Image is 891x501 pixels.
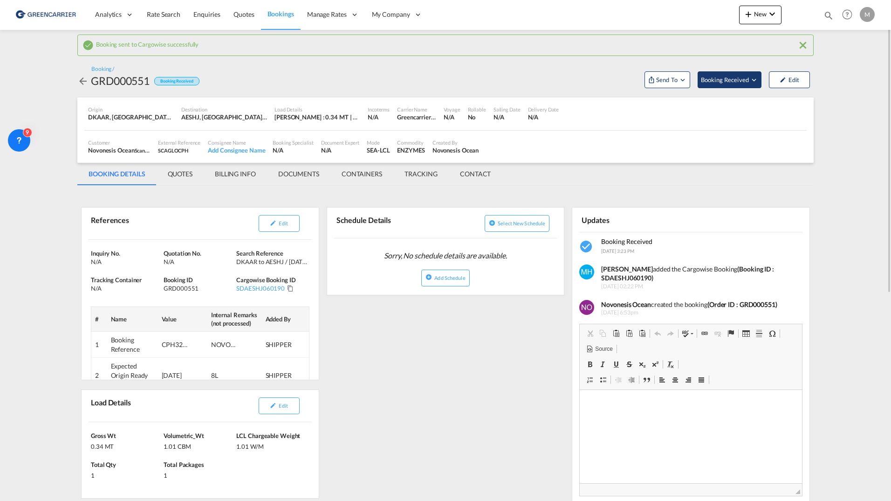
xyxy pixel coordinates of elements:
div: N/A [273,146,313,154]
span: Tracking Container [91,276,142,284]
div: Incoterms [368,106,390,113]
span: [DATE] 02:22 PM [601,283,795,291]
md-tab-item: DOCUMENTS [267,163,330,185]
md-icon: icon-magnify [823,10,834,21]
td: SHIPPER [262,358,309,393]
span: [DATE] 6:53pm [601,309,795,317]
strong: [PERSON_NAME] [601,265,653,273]
a: Link (Ctrl+K) [698,327,711,340]
div: Sailing Date [493,106,521,113]
md-tab-item: CONTAINERS [330,163,393,185]
span: Rate Search [147,10,180,18]
span: Source [594,345,612,353]
span: Booking ID [164,276,193,284]
span: Edit [279,403,288,409]
th: Added By [262,306,309,331]
div: AESHJ, Sharjah, United Arab Emirates, Middle East, Middle East [181,113,267,121]
th: Value [158,306,207,331]
div: N/A [321,146,360,154]
a: Table [740,327,753,340]
md-icon: icon-plus-circle [489,220,495,226]
md-icon: icon-chevron-down [767,8,778,20]
md-icon: icon-checkbox-marked-circle [579,239,594,254]
md-icon: Click to Copy [287,285,294,292]
a: Insert/Remove Numbered List [583,374,596,386]
div: 0.34 MT [91,440,161,451]
div: Help [839,7,860,23]
md-pagination-wrapper: Use the left and right arrow keys to navigate between tabs [77,163,502,185]
div: Updates [579,211,689,228]
span: LCL Chargeable Weight [236,432,300,439]
span: Enquiries [193,10,220,18]
div: Commodity [397,139,425,146]
a: Block Quote [640,374,653,386]
div: Origin [88,106,174,113]
div: Customer [88,139,151,146]
div: M [860,7,875,22]
a: Paste as plain text (Ctrl+Shift+V) [623,327,636,340]
div: External Reference [158,139,200,146]
a: Align Left [656,374,669,386]
div: NOVONESIS [211,340,239,349]
span: Gross Wt [91,432,116,439]
div: 8L [211,371,239,380]
md-icon: icon-arrow-left [77,76,89,87]
a: Unlink [711,327,724,340]
a: Insert Special Character [766,327,779,340]
td: SHIPPER [262,332,309,358]
span: My Company [372,10,410,19]
div: SEA-LCL [367,146,390,154]
span: Manage Rates [307,10,347,19]
div: Rollable [468,106,486,113]
span: Add Schedule [434,275,465,281]
div: added the Cargowise Booking [601,264,795,283]
span: Select new schedule [498,220,545,226]
span: Analytics [95,10,122,19]
div: Greencarrier Consolidators [397,113,436,121]
a: Underline (Ctrl+U) [610,358,623,370]
span: Search Reference [236,250,283,257]
div: 1 [164,469,234,480]
th: Internal Remarks (not processed) [207,306,262,331]
md-tab-item: QUOTES [157,163,204,185]
a: Justify [695,374,708,386]
td: 2 [91,358,107,393]
span: Cargowise Booking ID [236,276,295,284]
md-icon: icon-close [797,40,809,51]
div: Delivery Date [528,106,559,113]
div: Document Expert [321,139,360,146]
div: Voyage [444,106,460,113]
b: Novonesis Ocean [601,300,651,308]
a: Paste from Word [636,327,649,340]
a: Remove Format [664,358,677,370]
b: (Order ID : GRD000551) [707,300,777,308]
iframe: Editor, editor4 [580,390,802,483]
a: Redo (Ctrl+Y) [664,327,677,340]
md-tab-item: TRACKING [393,163,449,185]
div: 1 [91,469,161,480]
img: 7s1n1wAAAAZJREFUAwCFiXOX6HghugAAAABJRU5ErkJggg== [579,300,594,315]
a: Subscript [636,358,649,370]
span: Booking sent to Cargowise successfully [96,38,199,48]
button: icon-pencilEdit [259,397,300,414]
div: Carrier Name [397,106,436,113]
div: Mode [367,139,390,146]
span: Resize [795,489,800,494]
div: N/A [91,284,161,292]
div: N/A [444,113,460,121]
a: Cut (Ctrl+X) [583,327,596,340]
div: Schedule Details [334,211,444,234]
td: 1 [91,332,107,358]
div: Load Details [274,106,360,113]
div: N/A [493,113,521,121]
a: Strikethrough [623,358,636,370]
div: N/A [368,113,378,121]
img: b0b18ec08afe11efb1d4932555f5f09d.png [14,4,77,25]
button: icon-pencilEdit [259,215,300,232]
span: New [743,10,778,18]
div: No [468,113,486,121]
button: icon-pencilEdit [769,71,810,88]
div: Load Details [89,394,135,418]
